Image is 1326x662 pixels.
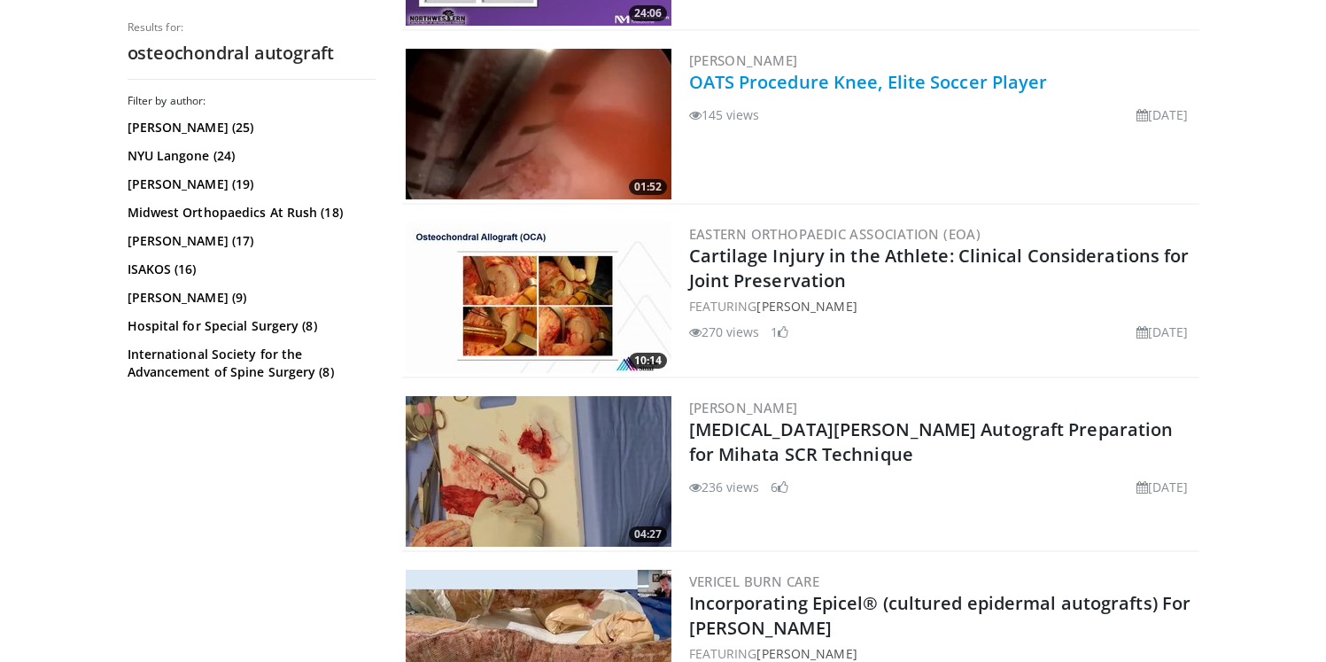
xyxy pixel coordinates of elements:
img: 298e96b5-1438-4105-a2a2-a1c67810a5fb.300x170_q85_crop-smart_upscale.jpg [406,396,671,547]
a: [PERSON_NAME] (17) [128,232,371,250]
a: OATS Procedure Knee, Elite Soccer Player [689,70,1048,94]
a: [PERSON_NAME] [756,298,857,315]
a: Eastern Orthopaedic Association (EOA) [689,225,981,243]
li: 145 views [689,105,760,124]
a: Cartilage Injury in the Athlete: Clinical Considerations for Joint Preservation [689,244,1190,292]
a: International Society for the Advancement of Spine Surgery (8) [128,346,371,381]
li: [DATE] [1136,478,1189,496]
a: NYU Langone (24) [128,147,371,165]
a: 10:14 [406,222,671,373]
a: [PERSON_NAME] (19) [128,175,371,193]
a: Incorporating Epicel® (cultured epidermal autografts) For [PERSON_NAME] [689,591,1191,640]
a: [MEDICAL_DATA][PERSON_NAME] Autograft Preparation for Mihata SCR Technique [689,417,1174,466]
li: 1 [771,323,788,341]
img: f66d4906-f98f-4a8b-85a6-e3a725960b89.300x170_q85_crop-smart_upscale.jpg [406,49,671,199]
li: 6 [771,478,788,496]
a: [PERSON_NAME] [756,645,857,662]
p: Results for: [128,20,376,35]
div: FEATURING [689,297,1196,315]
h3: Filter by author: [128,94,376,108]
a: 04:27 [406,396,671,547]
li: [DATE] [1136,323,1189,341]
a: [PERSON_NAME] (9) [128,289,371,307]
a: 01:52 [406,49,671,199]
li: [DATE] [1136,105,1189,124]
a: [PERSON_NAME] (25) [128,119,371,136]
img: 73fc07af-5320-49a3-a573-fa7959b841f6.300x170_q85_crop-smart_upscale.jpg [406,222,671,373]
span: 04:27 [629,526,667,542]
li: 236 views [689,478,760,496]
a: Hospital for Special Surgery (8) [128,317,371,335]
span: 10:14 [629,353,667,369]
a: Midwest Orthopaedics At Rush (18) [128,204,371,222]
a: ISAKOS (16) [128,261,371,278]
a: [PERSON_NAME] [689,399,798,417]
h2: osteochondral autograft [128,42,376,65]
a: [PERSON_NAME] [689,51,798,69]
a: Vericel Burn Care [689,572,820,590]
span: 24:06 [629,5,667,21]
span: 01:52 [629,179,667,195]
li: 270 views [689,323,760,341]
